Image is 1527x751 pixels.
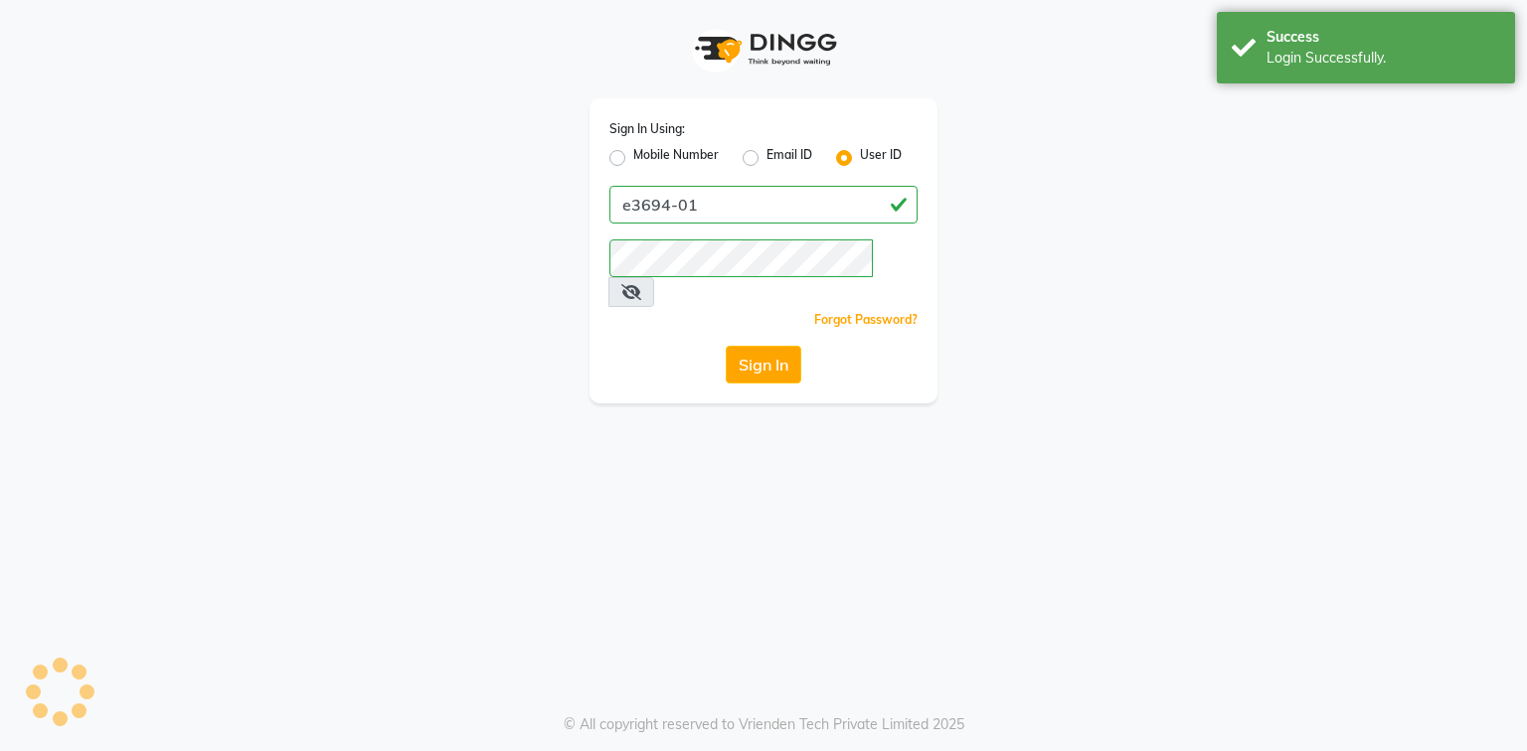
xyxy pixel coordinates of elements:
[1267,48,1500,69] div: Login Successfully.
[726,346,801,383] button: Sign In
[684,20,843,78] img: logo1.svg
[860,146,902,170] label: User ID
[609,239,873,277] input: Username
[633,146,719,170] label: Mobile Number
[1267,27,1500,48] div: Success
[609,120,685,138] label: Sign In Using:
[814,312,918,327] a: Forgot Password?
[766,146,812,170] label: Email ID
[609,186,918,224] input: Username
